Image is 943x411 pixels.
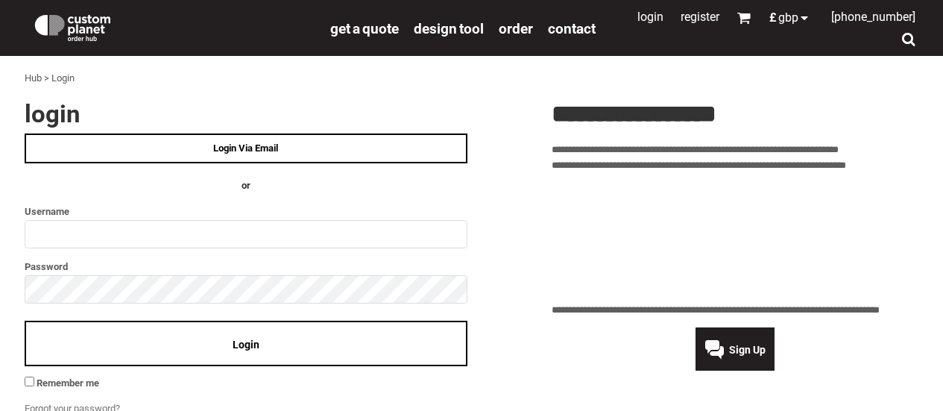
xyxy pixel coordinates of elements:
span: Contact [548,20,596,37]
a: Login [637,10,663,24]
span: design tool [414,20,484,37]
a: Register [681,10,719,24]
span: Sign Up [729,344,766,356]
a: Hub [25,72,42,84]
input: Remember me [25,377,34,386]
span: order [499,20,533,37]
iframe: Customer reviews powered by Trustpilot [552,182,919,294]
span: Login Via Email [213,142,278,154]
span: [PHONE_NUMBER] [831,10,915,24]
a: design tool [414,19,484,37]
span: £ [769,12,778,24]
a: Login Via Email [25,134,467,163]
div: > [44,71,49,87]
span: get a quote [330,20,399,37]
a: Contact [548,19,596,37]
span: Login [233,339,259,351]
span: GBP [778,12,798,24]
span: Remember me [37,377,99,389]
label: Password [25,258,467,275]
label: Username [25,203,467,220]
a: get a quote [330,19,399,37]
a: Custom Planet [25,4,323,48]
div: Login [51,71,75,87]
h4: OR [25,178,467,194]
a: order [499,19,533,37]
img: Custom Planet [32,11,113,41]
h2: Login [25,101,467,126]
